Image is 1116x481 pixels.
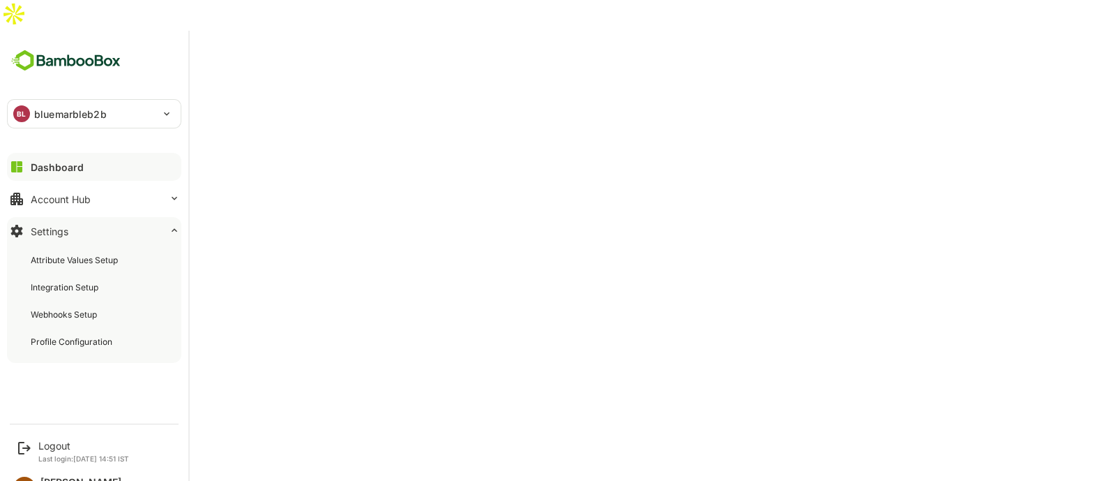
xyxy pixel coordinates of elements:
[31,161,84,173] div: Dashboard
[7,47,125,74] img: BambooboxFullLogoMark.5f36c76dfaba33ec1ec1367b70bb1252.svg
[31,336,115,348] div: Profile Configuration
[31,281,101,293] div: Integration Setup
[31,225,68,237] div: Settings
[8,100,181,128] div: BLbluemarbleb2b
[38,440,129,452] div: Logout
[7,153,181,181] button: Dashboard
[13,105,30,122] div: BL
[31,193,91,205] div: Account Hub
[7,217,181,245] button: Settings
[31,309,100,320] div: Webhooks Setup
[38,454,129,463] p: Last login: [DATE] 14:51 IST
[34,107,107,121] p: bluemarbleb2b
[31,254,121,266] div: Attribute Values Setup
[7,185,181,213] button: Account Hub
